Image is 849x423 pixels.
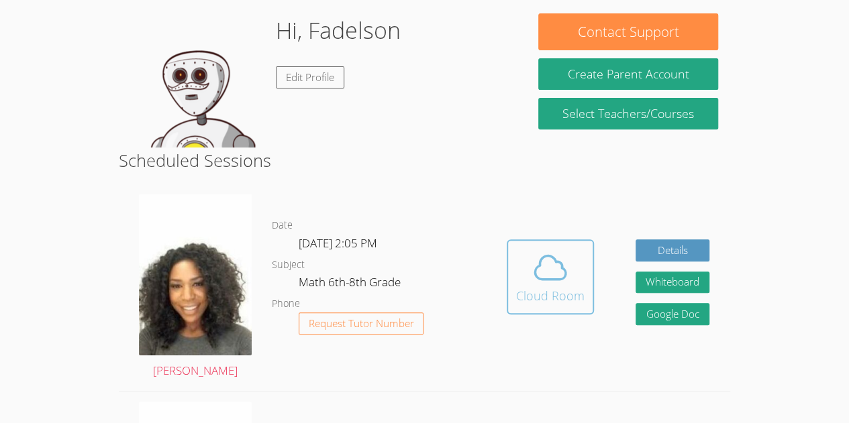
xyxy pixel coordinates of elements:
[272,257,305,274] dt: Subject
[636,303,709,325] a: Google Doc
[538,58,717,90] button: Create Parent Account
[299,312,424,335] button: Request Tutor Number
[309,318,414,328] span: Request Tutor Number
[276,13,401,48] h1: Hi, Fadelson
[538,98,717,129] a: Select Teachers/Courses
[538,13,717,50] button: Contact Support
[636,239,709,261] a: Details
[119,147,730,173] h2: Scheduled Sessions
[516,286,585,305] div: Cloud Room
[272,296,300,312] dt: Phone
[276,66,344,88] a: Edit Profile
[139,194,252,381] a: [PERSON_NAME]
[636,271,709,294] button: Whiteboard
[131,13,265,147] img: default.png
[139,194,252,355] img: avatar.png
[507,239,594,314] button: Cloud Room
[299,273,403,296] dd: Math 6th-8th Grade
[299,235,377,251] span: [DATE] 2:05 PM
[272,217,293,234] dt: Date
